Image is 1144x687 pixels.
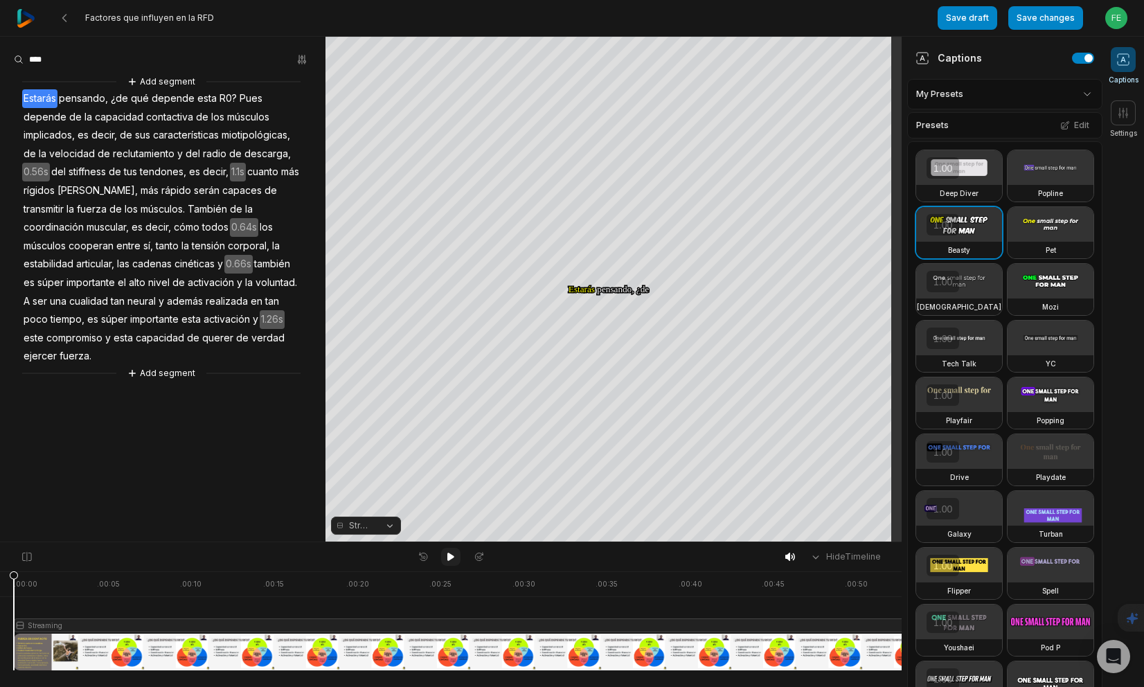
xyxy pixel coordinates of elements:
span: Captions [1109,75,1138,85]
span: sí, [142,237,154,256]
button: Captions [1109,47,1138,85]
h3: Tech Talk [942,358,976,369]
span: stiffness [67,163,107,181]
span: esta [112,329,134,348]
button: HideTimeline [805,546,885,567]
h3: Pet [1046,244,1056,256]
span: muscular, [85,218,130,237]
span: en [249,292,264,311]
div: Open Intercom Messenger [1097,640,1130,673]
span: de [263,181,278,200]
span: alto [127,274,147,292]
span: 1.1s [230,163,246,181]
span: los [210,108,226,127]
span: importante [129,310,180,329]
h3: Spell [1042,585,1059,596]
h3: Popline [1038,188,1063,199]
span: la [65,200,75,219]
span: de [229,200,244,219]
span: tan [109,292,126,311]
span: realizada [204,292,249,311]
div: Presets [907,112,1102,139]
h3: Flipper [947,585,971,596]
span: Factores que influyen en la RFD [85,12,214,24]
span: tanto [154,237,180,256]
span: Pues [238,89,264,108]
span: capaces [221,181,263,200]
span: 0.66s [224,255,253,274]
span: velocidad [48,145,96,163]
span: decir, [202,163,230,181]
span: es [86,310,100,329]
span: de [228,145,243,163]
span: de [22,145,37,163]
h3: Drive [950,472,969,483]
span: del [184,145,202,163]
span: descarga, [243,145,292,163]
span: radio [202,145,228,163]
span: de [96,145,111,163]
span: coordinación [22,218,85,237]
span: de [235,329,250,348]
span: la [37,145,48,163]
h3: [DEMOGRAPHIC_DATA] [917,301,1001,312]
span: es [188,163,202,181]
span: 0.56s [22,163,50,181]
span: activación [202,310,251,329]
button: Add segment [125,366,198,381]
h3: Beasty [948,244,970,256]
span: es [130,218,144,237]
span: contactiva [145,108,195,127]
span: músculos. [139,200,186,219]
span: cuanto [246,163,280,181]
button: Save draft [938,6,997,30]
span: cualidad [68,292,109,311]
h3: Youshaei [944,642,974,653]
span: y [216,255,224,274]
span: corporal, [226,237,271,256]
span: súper [100,310,129,329]
span: Estarás [22,89,57,108]
button: Settings [1110,100,1137,139]
img: reap [17,9,35,28]
span: el [116,274,127,292]
span: depende [150,89,196,108]
h3: YC [1046,358,1056,369]
span: la [244,200,254,219]
span: y [104,329,112,348]
span: músculos [22,237,67,256]
span: de [186,329,201,348]
span: tan [264,292,280,311]
span: de [171,274,186,292]
h3: Deep Diver [940,188,978,199]
span: nivel [147,274,171,292]
span: y [251,310,260,329]
button: Edit [1056,116,1093,134]
span: más [139,181,160,200]
span: y [176,145,184,163]
span: de [108,200,123,219]
span: fuerza. [58,347,93,366]
span: ser [31,292,48,311]
span: la [244,274,254,292]
span: la [180,237,190,256]
span: más [280,163,301,181]
span: capacidad [134,329,186,348]
span: importante [65,274,116,292]
span: ejercer [22,347,58,366]
span: ¿de [109,89,129,108]
span: querer [201,329,235,348]
span: cooperan [67,237,115,256]
span: entre [115,237,142,256]
span: tiempo, [49,310,86,329]
h3: Turban [1039,528,1063,539]
span: súper [36,274,65,292]
span: de [68,108,83,127]
button: Save changes [1008,6,1083,30]
span: cadenas [131,255,173,274]
span: esta [180,310,202,329]
span: neural [126,292,157,311]
span: Streaming [349,519,373,532]
span: sus [134,126,152,145]
span: la [83,108,93,127]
